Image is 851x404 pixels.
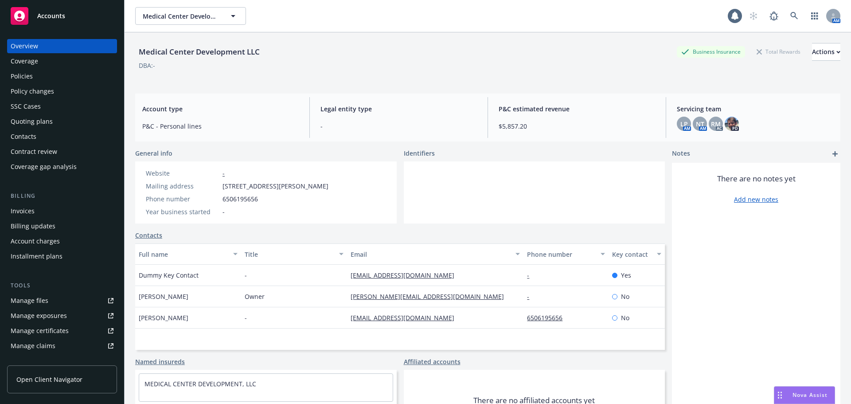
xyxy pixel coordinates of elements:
[143,12,219,21] span: Medical Center Development LLC
[7,249,117,263] a: Installment plans
[7,294,117,308] a: Manage files
[11,54,38,68] div: Coverage
[11,309,67,323] div: Manage exposures
[677,104,833,114] span: Servicing team
[11,339,55,353] div: Manage claims
[135,231,162,240] a: Contacts
[621,292,629,301] span: No
[7,339,117,353] a: Manage claims
[245,292,265,301] span: Owner
[139,292,188,301] span: [PERSON_NAME]
[139,271,199,280] span: Dummy Key Contact
[774,387,785,404] div: Drag to move
[135,243,241,265] button: Full name
[245,250,334,259] div: Title
[11,219,55,233] div: Billing updates
[527,271,536,279] a: -
[351,314,461,322] a: [EMAIL_ADDRESS][DOMAIN_NAME]
[745,7,762,25] a: Start snowing
[11,354,52,368] div: Manage BORs
[144,380,256,388] a: MEDICAL CENTER DEVELOPMENT, LLC
[696,119,704,129] span: NT
[11,114,53,129] div: Quoting plans
[774,386,835,404] button: Nova Assist
[7,54,117,68] a: Coverage
[245,271,247,280] span: -
[812,43,840,60] div: Actions
[527,292,536,301] a: -
[135,46,263,58] div: Medical Center Development LLC
[734,195,778,204] a: Add new notes
[717,173,796,184] span: There are no notes yet
[135,149,172,158] span: General info
[523,243,608,265] button: Phone number
[7,4,117,28] a: Accounts
[241,243,347,265] button: Title
[11,145,57,159] div: Contract review
[351,292,511,301] a: [PERSON_NAME][EMAIL_ADDRESS][DOMAIN_NAME]
[527,250,595,259] div: Phone number
[7,99,117,114] a: SSC Cases
[139,61,155,70] div: DBA: -
[146,207,219,216] div: Year business started
[765,7,783,25] a: Report a Bug
[135,357,185,366] a: Named insureds
[139,313,188,322] span: [PERSON_NAME]
[7,145,117,159] a: Contract review
[677,46,745,57] div: Business Insurance
[223,194,258,204] span: 6506195656
[725,117,739,131] img: photo
[621,313,629,322] span: No
[223,181,328,191] span: [STREET_ADDRESS][PERSON_NAME]
[7,84,117,98] a: Policy changes
[11,234,60,248] div: Account charges
[351,271,461,279] a: [EMAIL_ADDRESS][DOMAIN_NAME]
[830,149,840,159] a: add
[499,122,655,131] span: $5,857.20
[404,149,435,158] span: Identifiers
[792,391,828,399] span: Nova Assist
[7,114,117,129] a: Quoting plans
[7,281,117,290] div: Tools
[11,84,54,98] div: Policy changes
[785,7,803,25] a: Search
[806,7,824,25] a: Switch app
[142,122,299,131] span: P&C - Personal lines
[7,192,117,200] div: Billing
[7,219,117,233] a: Billing updates
[7,129,117,144] a: Contacts
[146,169,219,178] div: Website
[142,104,299,114] span: Account type
[612,250,652,259] div: Key contact
[11,129,36,144] div: Contacts
[7,39,117,53] a: Overview
[752,46,805,57] div: Total Rewards
[621,271,631,280] span: Yes
[11,99,41,114] div: SSC Cases
[11,39,38,53] div: Overview
[499,104,655,114] span: P&C estimated revenue
[7,309,117,323] a: Manage exposures
[223,169,225,177] a: -
[146,194,219,204] div: Phone number
[146,181,219,191] div: Mailing address
[139,250,228,259] div: Full name
[347,243,523,265] button: Email
[11,160,77,174] div: Coverage gap analysis
[7,160,117,174] a: Coverage gap analysis
[11,249,62,263] div: Installment plans
[7,204,117,218] a: Invoices
[7,69,117,83] a: Policies
[609,243,665,265] button: Key contact
[404,357,461,366] a: Affiliated accounts
[527,314,570,322] a: 6506195656
[11,324,69,338] div: Manage certificates
[672,149,690,159] span: Notes
[245,313,247,322] span: -
[11,69,33,83] div: Policies
[16,375,82,384] span: Open Client Navigator
[812,43,840,61] button: Actions
[11,204,35,218] div: Invoices
[7,354,117,368] a: Manage BORs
